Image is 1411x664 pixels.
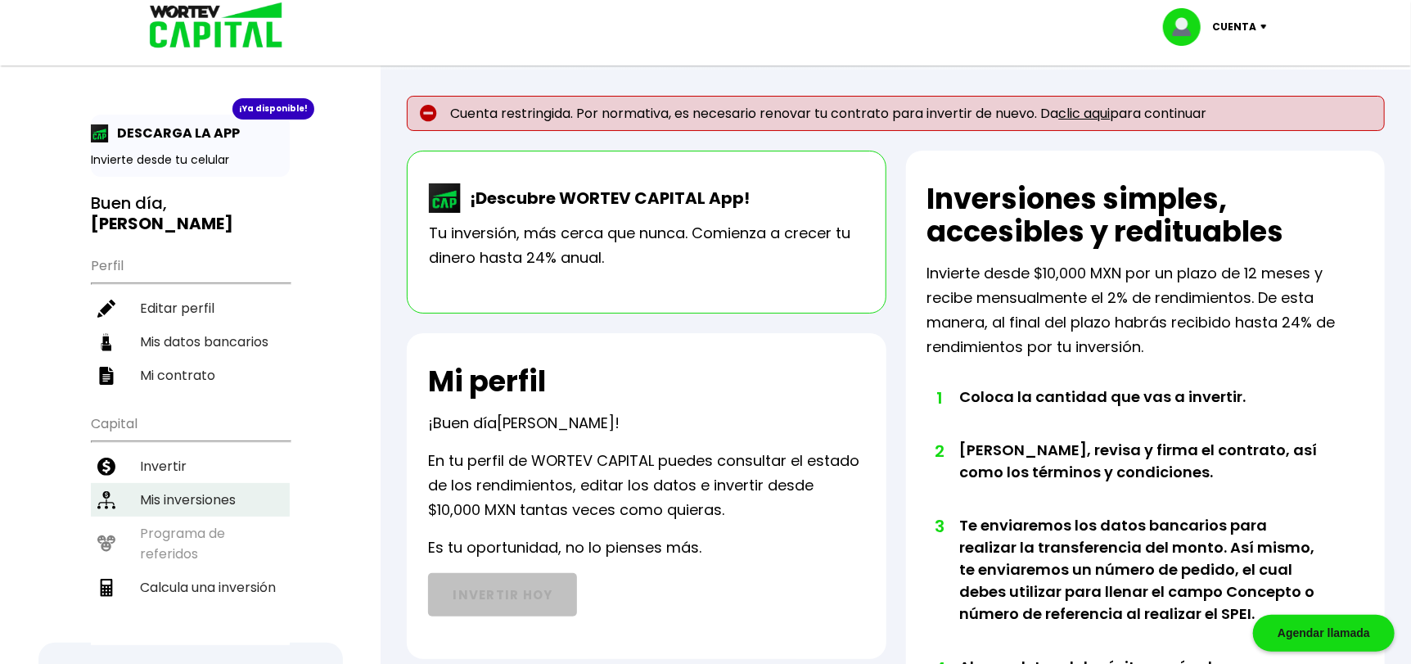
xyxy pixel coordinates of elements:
[927,183,1364,248] h2: Inversiones simples, accesibles y redituables
[428,449,864,522] p: En tu perfil de WORTEV CAPITAL puedes consultar el estado de los rendimientos, editar los datos e...
[109,123,240,143] p: DESCARGA LA APP
[91,405,290,645] ul: Capital
[1253,615,1395,652] div: Agendar llamada
[420,105,437,122] img: error-circle.027baa21.svg
[91,124,109,142] img: app-icon
[97,333,115,351] img: datos-icon.10cf9172.svg
[97,300,115,318] img: editar-icon.952d3147.svg
[960,386,1320,439] li: Coloca la cantidad que vas a invertir.
[462,186,750,210] p: ¡Descubre WORTEV CAPITAL App!
[91,212,233,235] b: [PERSON_NAME]
[1163,8,1212,46] img: profile-image
[91,571,290,604] a: Calcula una inversión
[450,106,1206,121] span: Cuenta restringida. Por normativa, es necesario renovar tu contrato para invertir de nuevo. Da pa...
[232,98,314,120] div: ¡Ya disponible!
[428,411,620,436] p: ¡Buen día !
[97,367,115,385] img: contrato-icon.f2db500c.svg
[960,514,1320,656] li: Te enviaremos los datos bancarios para realizar la transferencia del monto. Así mismo, te enviare...
[429,183,462,213] img: wortev-capital-app-icon
[927,261,1364,359] p: Invierte desde $10,000 MXN por un plazo de 12 meses y recibe mensualmente el 2% de rendimientos. ...
[1256,25,1278,29] img: icon-down
[960,439,1320,514] li: [PERSON_NAME], revisa y firma el contrato, así como los términos y condiciones.
[497,413,615,433] span: [PERSON_NAME]
[428,535,701,560] p: Es tu oportunidad, no lo pienses más.
[935,386,944,410] span: 1
[91,193,290,234] h3: Buen día,
[97,458,115,476] img: invertir-icon.b3b967d7.svg
[429,221,863,270] p: Tu inversión, más cerca que nunca. Comienza a crecer tu dinero hasta 24% anual.
[97,579,115,597] img: calculadora-icon.17d418c4.svg
[91,247,290,392] ul: Perfil
[91,291,290,325] a: Editar perfil
[91,325,290,359] a: Mis datos bancarios
[935,439,944,463] span: 2
[935,514,944,539] span: 3
[1212,15,1256,39] p: Cuenta
[91,359,290,392] a: Mi contrato
[428,365,546,398] h2: Mi perfil
[91,449,290,483] a: Invertir
[91,151,290,169] p: Invierte desde tu celular
[428,573,577,617] a: INVERTIR HOY
[97,491,115,509] img: inversiones-icon.6695dc30.svg
[1058,104,1110,123] a: clic aqui
[91,483,290,517] a: Mis inversiones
